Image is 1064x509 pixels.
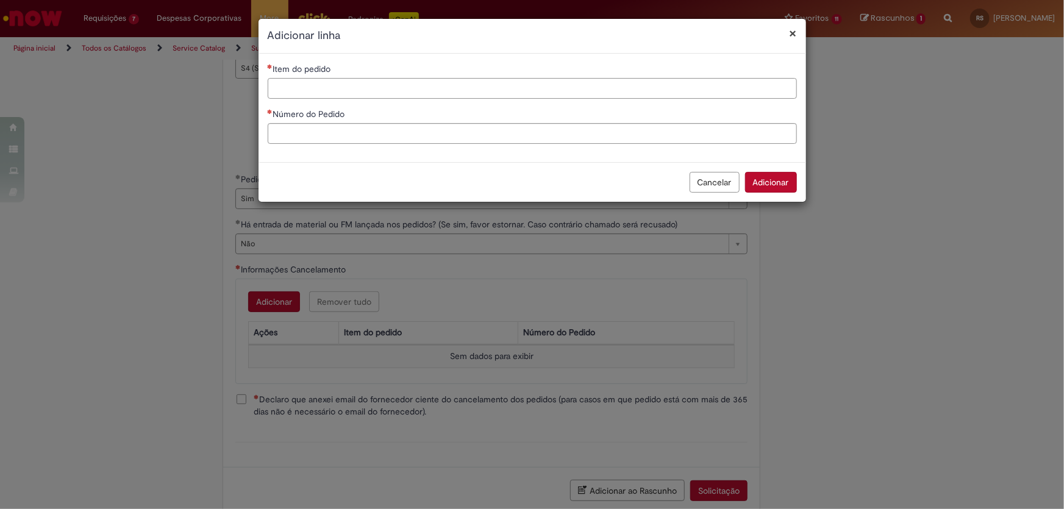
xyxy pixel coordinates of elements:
button: Cancelar [690,172,740,193]
span: Item do pedido [273,63,334,74]
input: Número do Pedido [268,123,797,144]
button: Adicionar [745,172,797,193]
h2: Adicionar linha [268,28,797,44]
span: Necessários [268,64,273,69]
input: Item do pedido [268,78,797,99]
button: Fechar modal [790,27,797,40]
span: Necessários [268,109,273,114]
span: Número do Pedido [273,109,348,119]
